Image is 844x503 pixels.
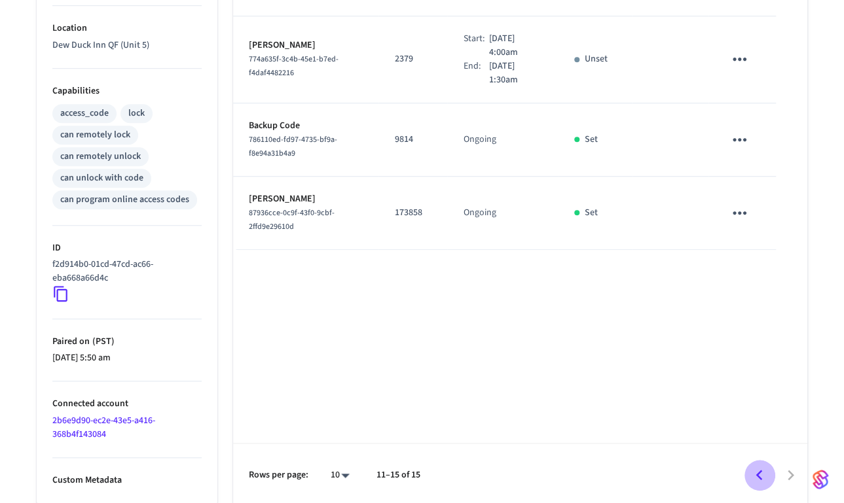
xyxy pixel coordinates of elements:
[52,474,202,487] p: Custom Metadata
[447,103,558,177] td: Ongoing
[52,39,202,52] p: Dew Duck Inn QF (Unit 5)
[52,397,202,411] p: Connected account
[813,469,828,490] img: SeamLogoGradient.69752ec5.svg
[52,258,196,285] p: f2d914b0-01cd-47cd-ac66-eba668a66d4c
[60,193,189,207] div: can program online access codes
[249,192,363,206] p: [PERSON_NAME]
[744,460,775,491] button: Go to previous page
[394,206,431,220] p: 173858
[249,134,337,159] span: 786110ed-fd97-4735-bf9a-f8e94a31b4a9
[60,128,130,142] div: can remotely lock
[463,60,489,87] div: End:
[585,133,598,147] p: Set
[585,206,598,220] p: Set
[249,119,363,133] p: Backup Code
[249,54,339,78] span: 774a635f-3c4b-45e1-b7ed-f4daf4482216
[60,107,109,120] div: access_code
[60,171,143,185] div: can unlock with code
[324,466,356,485] div: 10
[52,22,202,35] p: Location
[60,150,141,164] div: can remotely unlock
[249,39,363,52] p: [PERSON_NAME]
[249,207,335,232] span: 87936cce-0c9f-43f0-9cbf-2ffd9e29610d
[489,60,542,87] p: [DATE] 1:30am
[52,241,202,255] p: ID
[52,351,202,365] p: [DATE] 5:50 am
[463,32,489,60] div: Start:
[90,335,115,348] span: ( PST )
[52,414,155,441] a: 2b6e9d90-ec2e-43e5-a416-368b4f143084
[52,84,202,98] p: Capabilities
[489,32,542,60] p: [DATE] 4:00am
[447,177,558,250] td: Ongoing
[394,133,431,147] p: 9814
[52,335,202,349] p: Paired on
[585,52,608,66] p: Unset
[394,52,431,66] p: 2379
[376,468,420,482] p: 11–15 of 15
[128,107,145,120] div: lock
[249,468,308,482] p: Rows per page:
